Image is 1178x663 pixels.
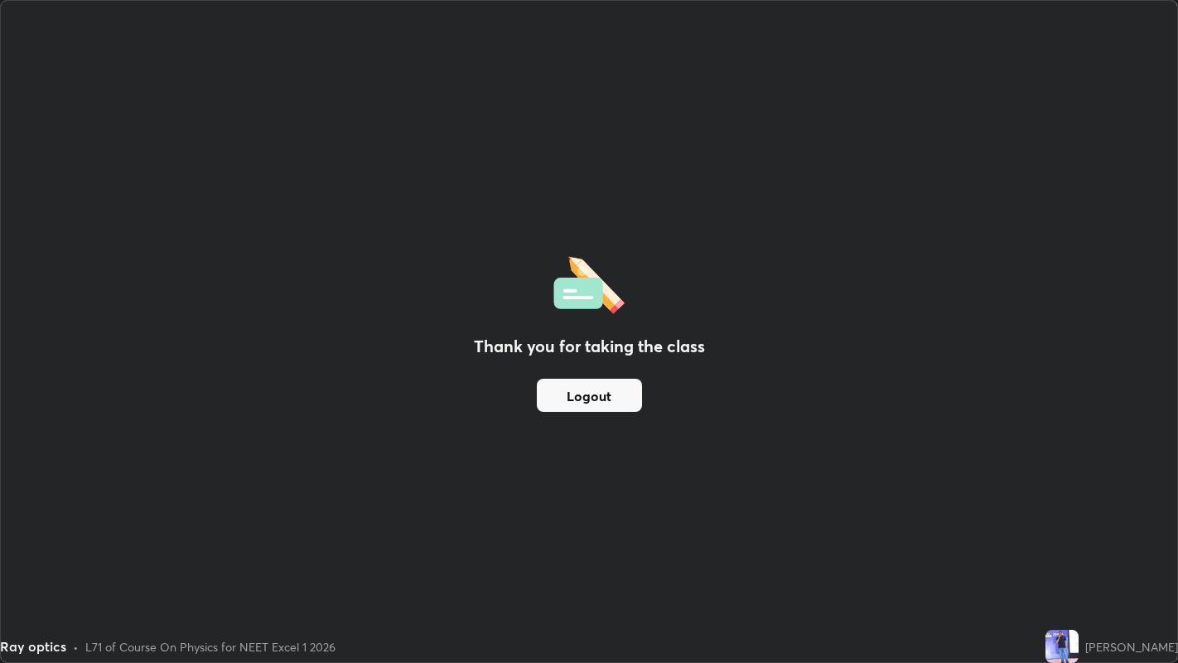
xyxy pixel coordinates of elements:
[474,334,705,359] h2: Thank you for taking the class
[85,638,336,656] div: L71 of Course On Physics for NEET Excel 1 2026
[537,379,642,412] button: Logout
[73,638,79,656] div: •
[1085,638,1178,656] div: [PERSON_NAME]
[1045,630,1079,663] img: f51fef33667341698825c77594be1dc1.jpg
[553,251,625,314] img: offlineFeedback.1438e8b3.svg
